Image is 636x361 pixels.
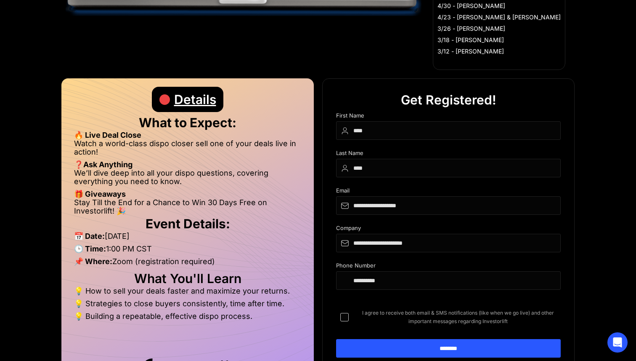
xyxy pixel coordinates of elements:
strong: 📌 Where: [74,257,112,266]
li: [DATE] [74,232,301,245]
strong: Event Details: [146,216,230,231]
h2: What You'll Learn [74,274,301,283]
div: First Name [336,112,561,121]
li: 💡 How to sell your deals faster and maximize your returns. [74,287,301,299]
li: 💡 Building a repeatable, effective dispo process. [74,312,301,321]
strong: 🎁 Giveaways [74,190,126,198]
strong: 🕒 Time: [74,244,106,253]
div: Last Name [336,150,561,159]
strong: 📅 Date: [74,232,105,241]
strong: What to Expect: [139,115,236,130]
li: Watch a world-class dispo closer sell one of your deals live in action! [74,139,301,160]
div: Open Intercom Messenger [607,332,628,353]
li: 💡 Strategies to close buyers consistently, time after time. [74,299,301,312]
strong: ❓Ask Anything [74,160,132,169]
div: Details [174,87,216,112]
span: I agree to receive both email & SMS notifications (like when we go live) and other important mess... [355,309,561,326]
div: Phone Number [336,262,561,271]
li: 1:00 PM CST [74,245,301,257]
div: Company [336,225,561,234]
div: Email [336,187,561,196]
li: We’ll dive deep into all your dispo questions, covering everything you need to know. [74,169,301,190]
li: Zoom (registration required) [74,257,301,270]
li: Stay Till the End for a Chance to Win 30 Days Free on Investorlift! 🎉 [74,198,301,215]
div: Get Registered! [401,87,496,112]
strong: 🔥 Live Deal Close [74,131,141,139]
